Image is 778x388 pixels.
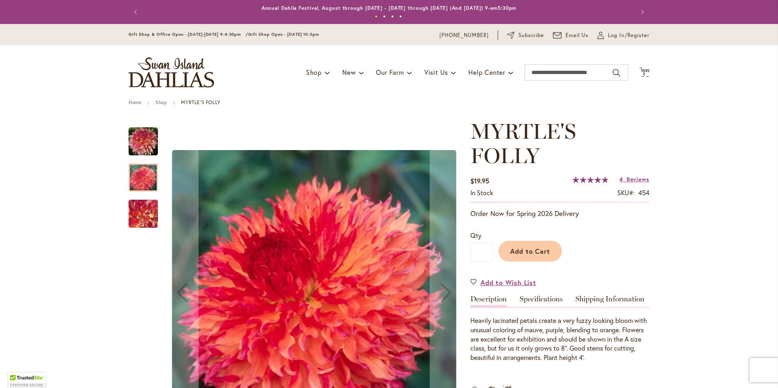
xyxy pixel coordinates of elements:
[181,99,220,105] strong: MYRTLE'S FOLLY
[470,231,481,240] span: Qty
[391,15,394,18] button: 3 of 4
[643,71,646,76] span: 2
[520,295,563,307] a: Specifications
[575,295,645,307] a: Shipping Information
[383,15,386,18] button: 2 of 4
[518,31,544,39] span: Subscribe
[619,175,623,183] span: 4
[155,99,167,105] a: Shop
[376,68,404,76] span: Our Farm
[399,15,402,18] button: 4 of 4
[129,127,158,156] img: MYRTLE'S FOLLY
[468,68,505,76] span: Help Center
[375,15,378,18] button: 1 of 4
[573,177,608,183] div: 100%
[342,68,356,76] span: New
[553,31,589,39] a: Email Us
[597,31,649,39] a: Log In/Register
[129,192,158,228] div: MYRTLE'S FOLLY
[6,359,29,382] iframe: Launch Accessibility Center
[470,118,576,168] span: MYRTLE'S FOLLY
[507,31,544,39] a: Subscribe
[633,4,649,20] button: Next
[129,155,166,192] div: MYRTLE'S FOLLY
[510,247,551,255] span: Add to Cart
[627,175,649,183] span: Reviews
[498,241,562,262] button: Add to Cart
[129,119,166,155] div: MYRTLE'S FOLLY
[439,31,489,39] a: [PHONE_NUMBER]
[566,31,589,39] span: Email Us
[470,316,649,362] div: Heavily lacinated petals create a very fuzzy looking bloom with unusual coloring of mauve, purple...
[129,4,145,20] button: Previous
[470,209,649,218] p: Order Now for Spring 2026 Delivery
[470,188,493,197] span: In stock
[639,67,649,78] button: 2
[470,177,489,185] span: $19.95
[129,99,141,105] a: Home
[481,278,536,287] span: Add to Wish List
[129,32,248,37] span: Gift Shop & Office Open - [DATE]-[DATE] 9-4:30pm /
[306,68,322,76] span: Shop
[248,32,319,37] span: Gift Shop Open - [DATE] 10-3pm
[470,295,649,362] div: Detailed Product Info
[114,192,173,236] img: MYRTLE'S FOLLY
[129,57,214,87] a: store logo
[617,188,635,197] strong: SKU
[424,68,448,76] span: Visit Us
[262,5,517,11] a: Annual Dahlia Festival, August through [DATE] - [DATE] through [DATE] (And [DATE]) 9-am5:30pm
[619,175,649,183] a: 4 Reviews
[470,295,507,307] a: Description
[470,188,493,198] div: Availability
[470,278,536,287] a: Add to Wish List
[608,31,649,39] span: Log In/Register
[638,188,649,198] div: 454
